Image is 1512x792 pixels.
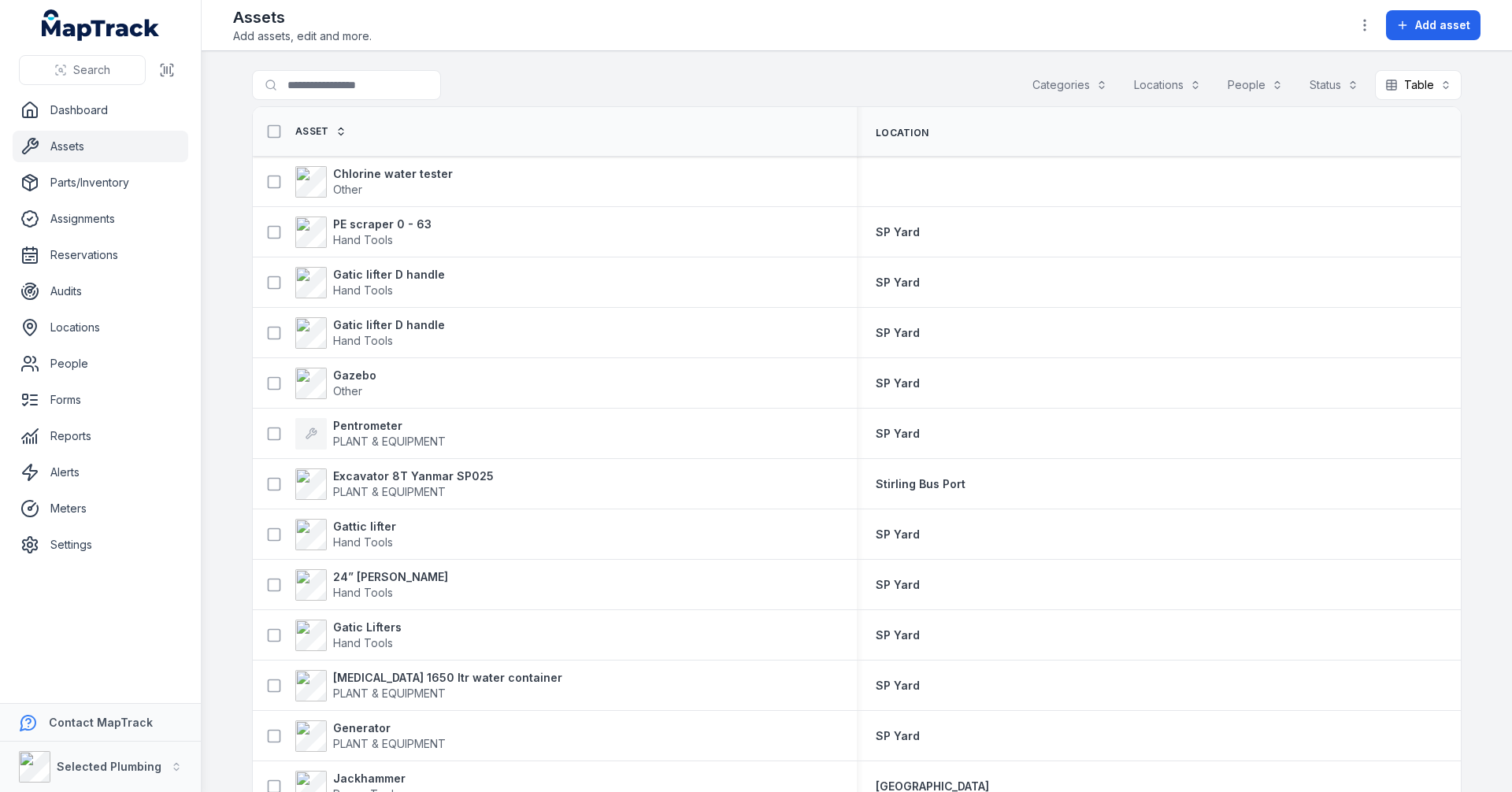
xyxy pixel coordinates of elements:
[295,569,448,601] a: 24” [PERSON_NAME]Hand Tools
[876,678,920,694] a: SP Yard
[876,426,920,442] a: SP Yard
[876,224,920,240] a: SP Yard
[295,267,445,298] a: Gatic lifter D handleHand Tools
[295,519,396,550] a: Gattic lifterHand Tools
[876,376,920,391] a: SP Yard
[876,628,920,642] span: SP Yard
[876,527,920,542] a: SP Yard
[42,9,160,41] a: MapTrack
[876,527,920,541] span: SP Yard
[333,485,446,498] span: PLANT & EQUIPMENT
[295,720,446,752] a: GeneratorPLANT & EQUIPMENT
[876,427,920,440] span: SP Yard
[333,384,362,398] span: Other
[1375,70,1462,100] button: Table
[333,720,446,736] strong: Generator
[13,493,188,524] a: Meters
[333,771,406,786] strong: Jackhammer
[333,283,393,297] span: Hand Tools
[333,435,446,448] span: PLANT & EQUIPMENT
[73,62,110,78] span: Search
[333,569,448,585] strong: 24” [PERSON_NAME]
[876,325,920,341] a: SP Yard
[876,127,928,139] span: Location
[13,529,188,561] a: Settings
[295,418,446,450] a: PentrometerPLANT & EQUIPMENT
[333,418,446,434] strong: Pentrometer
[295,620,402,651] a: Gatic LiftersHand Tools
[333,670,562,686] strong: [MEDICAL_DATA] 1650 ltr water container
[876,679,920,692] span: SP Yard
[13,312,188,343] a: Locations
[876,276,920,289] span: SP Yard
[333,368,376,383] strong: Gazebo
[295,166,453,198] a: Chlorine water testerOther
[1415,17,1470,33] span: Add asset
[13,203,188,235] a: Assignments
[13,420,188,452] a: Reports
[333,737,446,750] span: PLANT & EQUIPMENT
[876,376,920,390] span: SP Yard
[13,131,188,162] a: Assets
[295,670,562,701] a: [MEDICAL_DATA] 1650 ltr water containerPLANT & EQUIPMENT
[1217,70,1293,100] button: People
[13,94,188,126] a: Dashboard
[13,276,188,307] a: Audits
[876,275,920,291] a: SP Yard
[1299,70,1369,100] button: Status
[295,125,329,138] span: Asset
[333,535,393,549] span: Hand Tools
[876,225,920,239] span: SP Yard
[295,317,445,349] a: Gatic lifter D handleHand Tools
[1386,10,1480,40] button: Add asset
[333,620,402,635] strong: Gatic Lifters
[233,28,372,44] span: Add assets, edit and more.
[333,317,445,333] strong: Gatic lifter D handle
[876,627,920,643] a: SP Yard
[333,687,446,700] span: PLANT & EQUIPMENT
[876,728,920,744] a: SP Yard
[13,167,188,198] a: Parts/Inventory
[13,384,188,416] a: Forms
[49,716,153,729] strong: Contact MapTrack
[876,477,965,490] span: Stirling Bus Port
[333,334,393,347] span: Hand Tools
[333,217,432,232] strong: PE scraper 0 - 63
[333,267,445,283] strong: Gatic lifter D handle
[333,183,362,196] span: Other
[876,578,920,591] span: SP Yard
[295,368,376,399] a: GazeboOther
[333,636,393,650] span: Hand Tools
[13,239,188,271] a: Reservations
[876,729,920,742] span: SP Yard
[57,760,161,773] strong: Selected Plumbing
[295,468,494,500] a: Excavator 8T Yanmar SP025PLANT & EQUIPMENT
[19,55,146,85] button: Search
[13,457,188,488] a: Alerts
[233,6,372,28] h2: Assets
[333,519,396,535] strong: Gattic lifter
[876,577,920,593] a: SP Yard
[13,348,188,379] a: People
[295,125,346,138] a: Asset
[295,217,432,248] a: PE scraper 0 - 63Hand Tools
[333,166,453,182] strong: Chlorine water tester
[333,468,494,484] strong: Excavator 8T Yanmar SP025
[333,586,393,599] span: Hand Tools
[876,476,965,492] a: Stirling Bus Port
[876,326,920,339] span: SP Yard
[333,233,393,246] span: Hand Tools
